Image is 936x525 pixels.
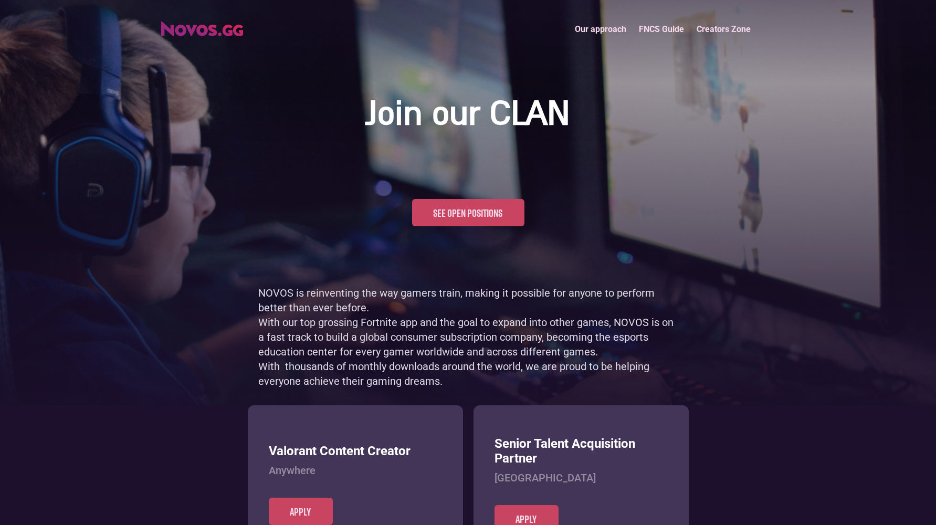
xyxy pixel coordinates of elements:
a: Creators Zone [690,18,757,40]
a: Valorant Content CreatorAnywhere [269,444,442,498]
a: Senior Talent Acquisition Partner[GEOGRAPHIC_DATA] [495,436,668,506]
h4: [GEOGRAPHIC_DATA] [495,471,668,484]
h4: Anywhere [269,464,442,477]
a: Our approach [569,18,633,40]
a: FNCS Guide [633,18,690,40]
h3: Valorant Content Creator [269,444,442,459]
a: See open positions [412,199,524,226]
h1: Join our CLAN [366,94,570,136]
p: NOVOS is reinventing the way gamers train, making it possible for anyone to perform better than e... [258,286,678,388]
h3: Senior Talent Acquisition Partner [495,436,668,467]
a: Apply [269,498,333,525]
